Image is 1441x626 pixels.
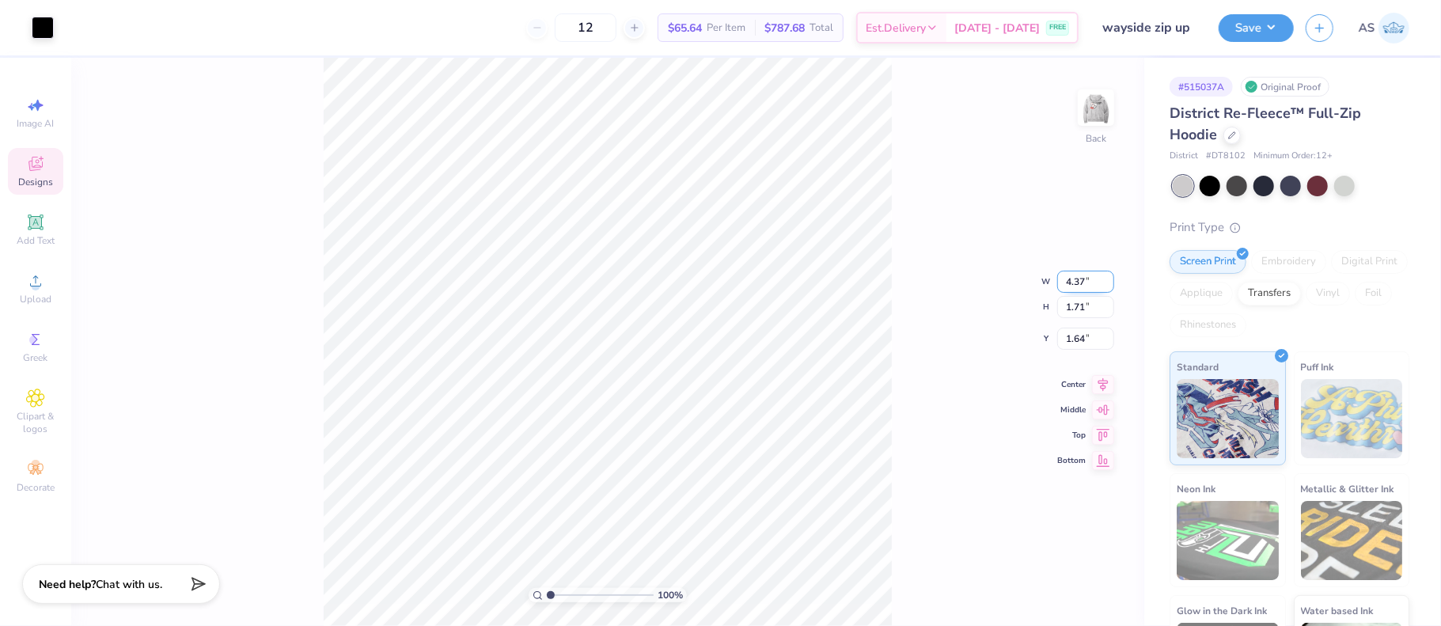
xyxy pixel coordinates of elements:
[1080,92,1112,123] img: Back
[96,577,162,592] span: Chat with us.
[1301,359,1334,375] span: Puff Ink
[1241,77,1329,97] div: Original Proof
[1177,359,1219,375] span: Standard
[1331,250,1408,274] div: Digital Print
[17,234,55,247] span: Add Text
[1177,480,1215,497] span: Neon Ink
[1301,602,1374,619] span: Water based Ink
[764,20,805,36] span: $787.68
[1253,150,1333,163] span: Minimum Order: 12 +
[1086,131,1106,146] div: Back
[1057,430,1086,441] span: Top
[17,117,55,130] span: Image AI
[1170,282,1233,305] div: Applique
[1170,250,1246,274] div: Screen Print
[24,351,48,364] span: Greek
[1177,501,1279,580] img: Neon Ink
[810,20,833,36] span: Total
[555,13,616,42] input: – –
[707,20,745,36] span: Per Item
[1057,379,1086,390] span: Center
[1359,13,1409,44] a: AS
[1170,104,1361,144] span: District Re-Fleece™ Full-Zip Hoodie
[1355,282,1392,305] div: Foil
[1301,379,1403,458] img: Puff Ink
[18,176,53,188] span: Designs
[39,577,96,592] strong: Need help?
[954,20,1040,36] span: [DATE] - [DATE]
[20,293,51,305] span: Upload
[1170,150,1198,163] span: District
[1057,404,1086,415] span: Middle
[1049,22,1066,33] span: FREE
[1238,282,1301,305] div: Transfers
[866,20,926,36] span: Est. Delivery
[658,588,683,602] span: 100 %
[1219,14,1294,42] button: Save
[1301,480,1394,497] span: Metallic & Glitter Ink
[1170,77,1233,97] div: # 515037A
[1177,379,1279,458] img: Standard
[1057,455,1086,466] span: Bottom
[1301,501,1403,580] img: Metallic & Glitter Ink
[1359,19,1375,37] span: AS
[1170,218,1409,237] div: Print Type
[1170,313,1246,337] div: Rhinestones
[1251,250,1326,274] div: Embroidery
[1378,13,1409,44] img: Akshay Singh
[1177,602,1267,619] span: Glow in the Dark Ink
[8,410,63,435] span: Clipart & logos
[17,481,55,494] span: Decorate
[1306,282,1350,305] div: Vinyl
[1090,12,1207,44] input: Untitled Design
[668,20,702,36] span: $65.64
[1206,150,1246,163] span: # DT8102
